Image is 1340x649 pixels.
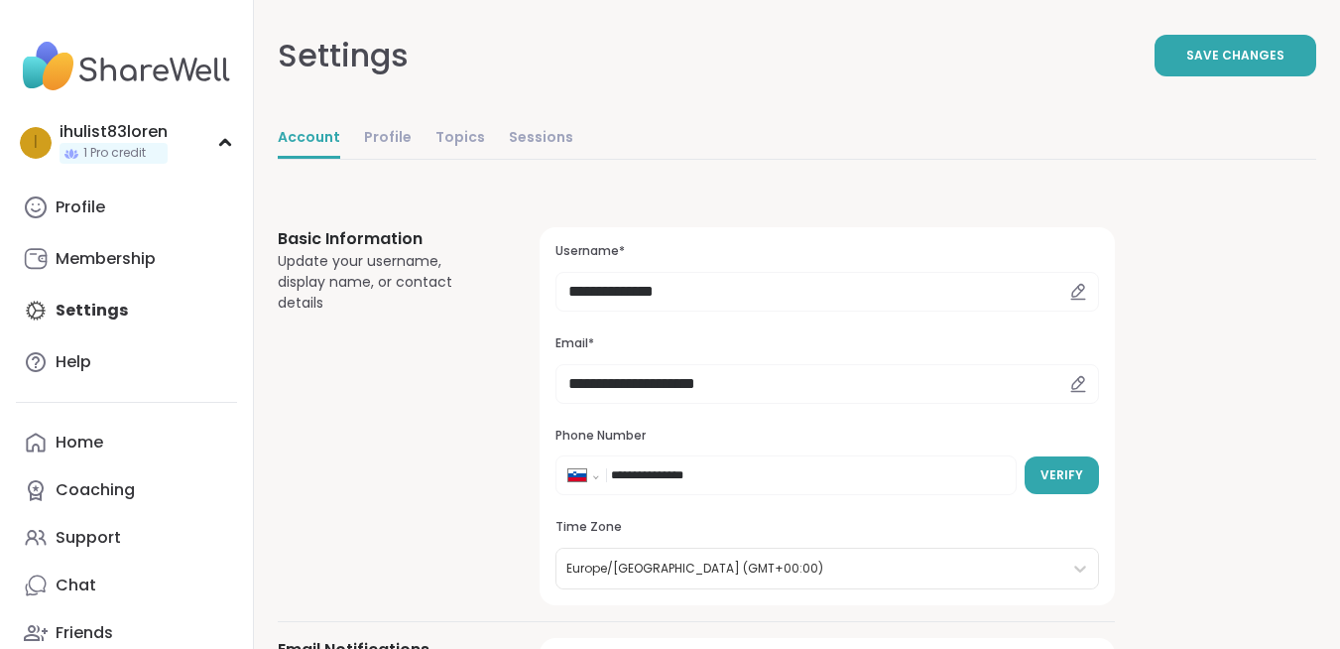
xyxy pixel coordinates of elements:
div: Settings [278,32,409,79]
h3: Email* [555,335,1099,352]
a: Topics [435,119,485,159]
div: Membership [56,248,156,270]
a: Home [16,419,237,466]
div: ihulist83loren [60,121,168,143]
a: Chat [16,562,237,609]
h3: Phone Number [555,428,1099,445]
div: Friends [56,622,113,644]
span: Verify [1040,466,1083,484]
button: Verify [1025,456,1099,494]
a: Support [16,514,237,562]
a: Account [278,119,340,159]
a: Profile [364,119,412,159]
span: i [34,130,38,156]
div: Support [56,527,121,549]
div: Chat [56,575,96,596]
h3: Username* [555,243,1099,260]
a: Sessions [509,119,573,159]
div: Coaching [56,479,135,501]
img: ShareWell Nav Logo [16,32,237,101]
div: Update your username, display name, or contact details [278,251,492,314]
a: Membership [16,235,237,283]
a: Profile [16,184,237,231]
a: Coaching [16,466,237,514]
a: Help [16,338,237,386]
span: Save Changes [1186,47,1284,65]
h3: Time Zone [555,519,1099,536]
div: Home [56,432,103,454]
div: Help [56,351,91,373]
button: Save Changes [1155,35,1316,76]
span: 1 Pro credit [83,145,146,162]
div: Profile [56,196,105,218]
h3: Basic Information [278,227,492,251]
